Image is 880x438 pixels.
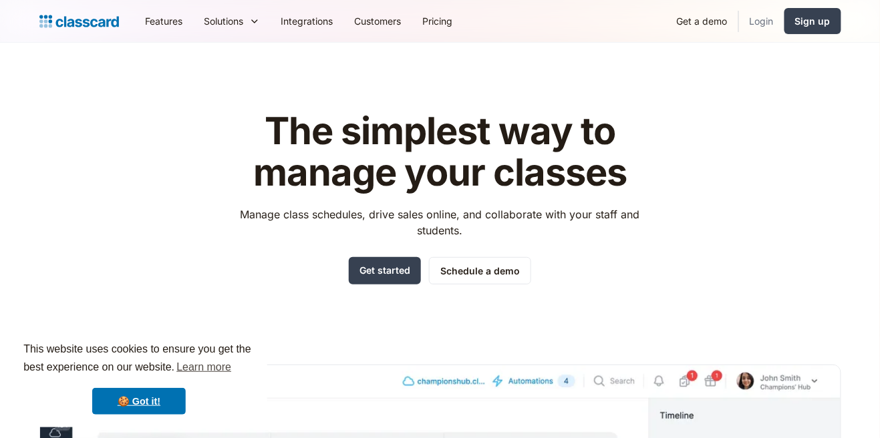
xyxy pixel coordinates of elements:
[349,257,421,284] a: Get started
[784,8,841,34] a: Sign up
[174,357,233,377] a: learn more about cookies
[666,6,738,36] a: Get a demo
[344,6,412,36] a: Customers
[271,6,344,36] a: Integrations
[92,388,186,415] a: dismiss cookie message
[23,341,255,377] span: This website uses cookies to ensure you get the best experience on our website.
[194,6,271,36] div: Solutions
[412,6,464,36] a: Pricing
[135,6,194,36] a: Features
[429,257,531,284] a: Schedule a demo
[11,328,267,427] div: cookieconsent
[39,12,119,31] a: Logo
[228,111,652,193] h1: The simplest way to manage your classes
[204,14,244,28] div: Solutions
[739,6,784,36] a: Login
[228,206,652,238] p: Manage class schedules, drive sales online, and collaborate with your staff and students.
[795,14,831,28] div: Sign up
